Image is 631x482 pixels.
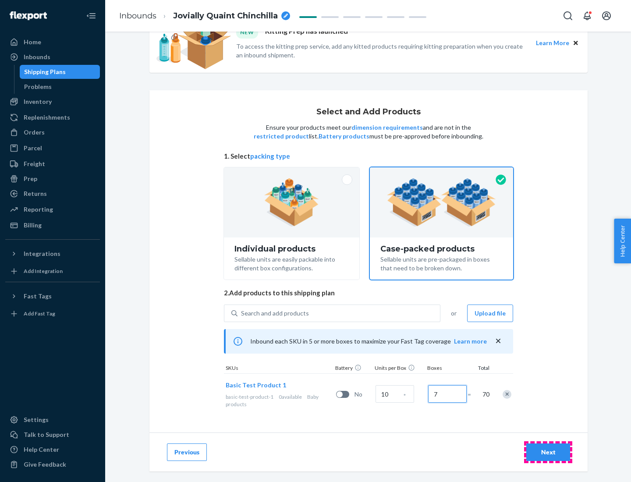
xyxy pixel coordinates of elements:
[226,393,273,400] span: basic-test-product-1
[24,189,47,198] div: Returns
[5,35,100,49] a: Home
[24,174,37,183] div: Prep
[5,413,100,427] a: Settings
[451,309,457,318] span: or
[82,7,100,25] button: Close Navigation
[24,205,53,214] div: Reporting
[224,364,333,373] div: SKUs
[119,11,156,21] a: Inbounds
[24,159,45,168] div: Freight
[5,187,100,201] a: Returns
[380,245,503,253] div: Case-packed products
[24,445,59,454] div: Help Center
[24,144,42,152] div: Parcel
[503,390,511,399] div: Remove Item
[254,132,309,141] button: restricted product
[250,152,290,161] button: packing type
[265,26,348,38] p: Kitting Prep has launched
[5,110,100,124] a: Replenishments
[5,247,100,261] button: Integrations
[598,7,615,25] button: Open account menu
[24,113,70,122] div: Replenishments
[224,152,513,161] span: 1. Select
[234,253,349,273] div: Sellable units are easily packable into different box configurations.
[387,178,496,227] img: case-pack.59cecea509d18c883b923b81aeac6d0b.png
[534,448,563,457] div: Next
[20,65,100,79] a: Shipping Plans
[167,443,207,461] button: Previous
[253,123,484,141] p: Ensure your products meet our and are not in the list. must be pre-approved before inbounding.
[559,7,577,25] button: Open Search Box
[494,337,503,346] button: close
[425,364,469,373] div: Boxes
[526,443,570,461] button: Next
[467,305,513,322] button: Upload file
[226,381,286,390] button: Basic Test Product 1
[24,53,50,61] div: Inbounds
[5,457,100,471] button: Give Feedback
[24,128,45,137] div: Orders
[428,385,467,403] input: Number of boxes
[5,95,100,109] a: Inventory
[10,11,47,20] img: Flexport logo
[24,221,42,230] div: Billing
[351,123,423,132] button: dimension requirements
[241,309,309,318] div: Search and add products
[354,390,372,399] span: No
[24,97,52,106] div: Inventory
[578,7,596,25] button: Open notifications
[236,42,528,60] p: To access the kitting prep service, add any kitted products requiring kitting preparation when yo...
[5,50,100,64] a: Inbounds
[24,38,41,46] div: Home
[224,288,513,298] span: 2. Add products to this shipping plan
[380,253,503,273] div: Sellable units are pre-packaged in boxes that need to be broken down.
[20,80,100,94] a: Problems
[468,390,476,399] span: =
[264,178,319,227] img: individual-pack.facf35554cb0f1810c75b2bd6df2d64e.png
[5,141,100,155] a: Parcel
[5,172,100,186] a: Prep
[536,38,569,48] button: Learn More
[24,415,49,424] div: Settings
[5,264,100,278] a: Add Integration
[316,108,421,117] h1: Select and Add Products
[469,364,491,373] div: Total
[112,3,297,29] ol: breadcrumbs
[24,310,55,317] div: Add Fast Tag
[5,157,100,171] a: Freight
[5,307,100,321] a: Add Fast Tag
[5,218,100,232] a: Billing
[5,428,100,442] a: Talk to Support
[571,38,581,48] button: Close
[234,245,349,253] div: Individual products
[376,385,414,403] input: Case Quantity
[373,364,425,373] div: Units per Box
[481,390,489,399] span: 70
[24,82,52,91] div: Problems
[236,26,258,38] div: NEW
[319,132,369,141] button: Battery products
[454,337,487,346] button: Learn more
[5,202,100,216] a: Reporting
[279,393,302,400] span: 0 available
[333,364,373,373] div: Battery
[5,125,100,139] a: Orders
[24,430,69,439] div: Talk to Support
[24,460,66,469] div: Give Feedback
[24,249,60,258] div: Integrations
[226,393,333,408] div: Baby products
[224,329,513,354] div: Inbound each SKU in 5 or more boxes to maximize your Fast Tag coverage
[5,289,100,303] button: Fast Tags
[24,67,66,76] div: Shipping Plans
[173,11,278,22] span: Jovially Quaint Chinchilla
[5,443,100,457] a: Help Center
[24,267,63,275] div: Add Integration
[24,292,52,301] div: Fast Tags
[614,219,631,263] button: Help Center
